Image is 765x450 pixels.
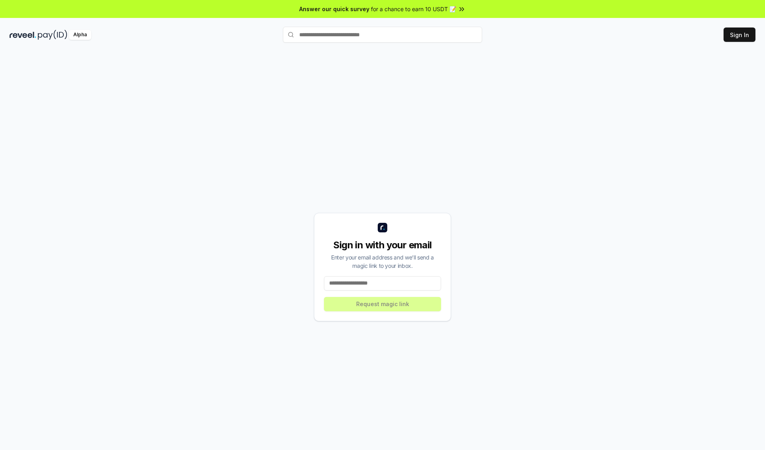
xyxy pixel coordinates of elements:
button: Sign In [724,28,755,42]
span: for a chance to earn 10 USDT 📝 [371,5,456,13]
span: Answer our quick survey [299,5,369,13]
img: logo_small [378,223,387,232]
div: Alpha [69,30,91,40]
img: reveel_dark [10,30,36,40]
img: pay_id [38,30,67,40]
div: Enter your email address and we’ll send a magic link to your inbox. [324,253,441,270]
div: Sign in with your email [324,239,441,252]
